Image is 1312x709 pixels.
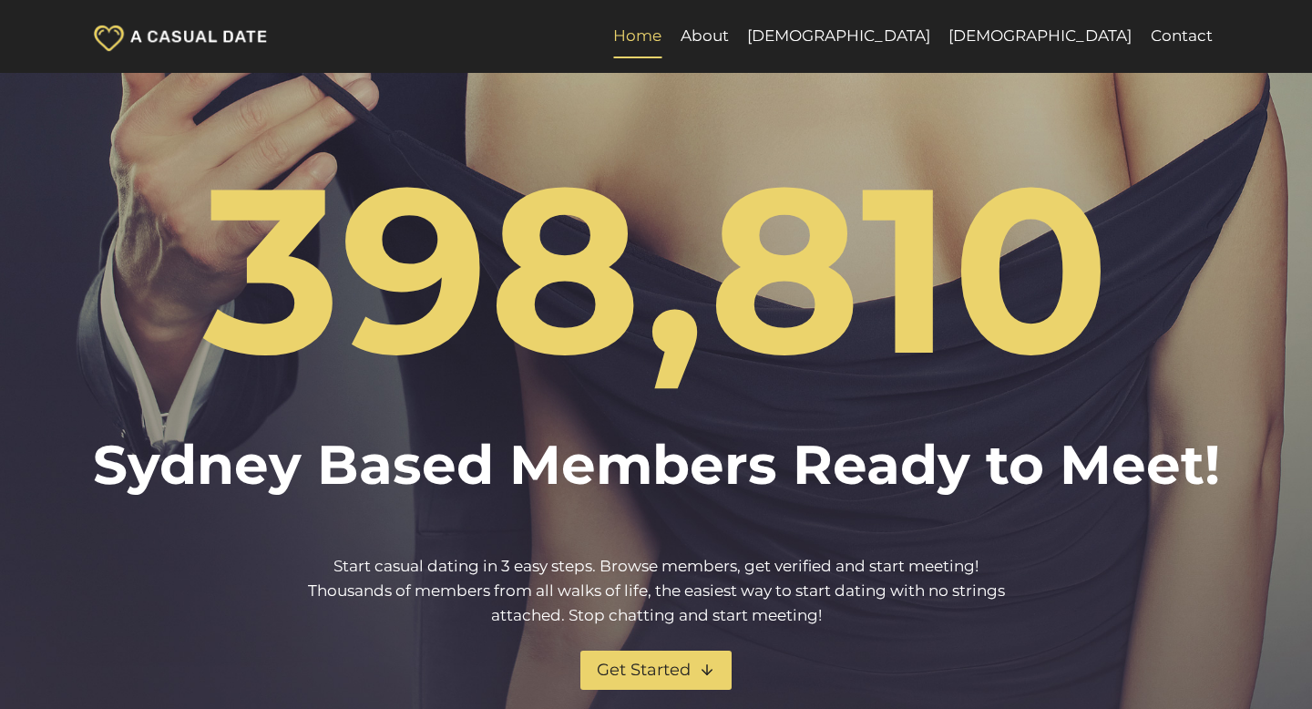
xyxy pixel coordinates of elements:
h2: Sydney Based Members Ready to Meet! [90,424,1222,505]
a: [DEMOGRAPHIC_DATA] [939,15,1141,58]
h1: 398,810 [90,96,1222,445]
a: Contact [1142,15,1222,58]
a: Get Started [580,651,732,690]
nav: Primary [604,15,1222,58]
img: A Casual Date [90,19,272,54]
a: Home [604,15,671,58]
a: About [671,15,738,58]
span: Get Started [597,657,691,683]
p: Start casual dating in 3 easy steps. Browse members, get verified and start meeting! Thousands of... [292,554,1020,629]
a: [DEMOGRAPHIC_DATA] [738,15,939,58]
